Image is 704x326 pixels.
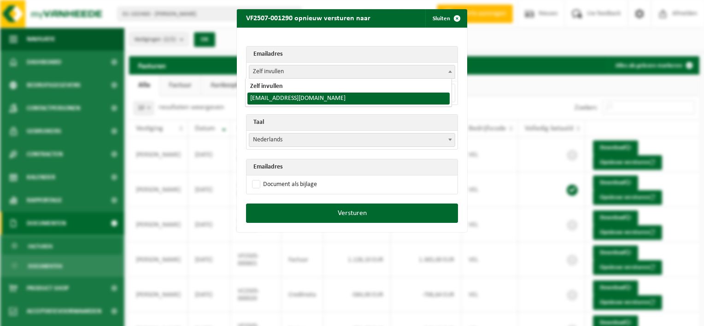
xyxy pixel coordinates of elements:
button: Sluiten [425,9,466,28]
span: Nederlands [249,134,455,146]
button: Versturen [246,204,458,223]
li: Zelf invullen [247,81,449,93]
th: Taal [246,115,458,131]
label: Document als bijlage [250,178,317,192]
span: Zelf invullen [249,65,455,78]
th: Emailadres [246,159,458,175]
li: [EMAIL_ADDRESS][DOMAIN_NAME] [247,93,449,105]
span: Nederlands [249,133,455,147]
th: Emailadres [246,47,458,63]
h2: VF2507-001290 opnieuw versturen naar [237,9,380,27]
span: Zelf invullen [249,65,455,79]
